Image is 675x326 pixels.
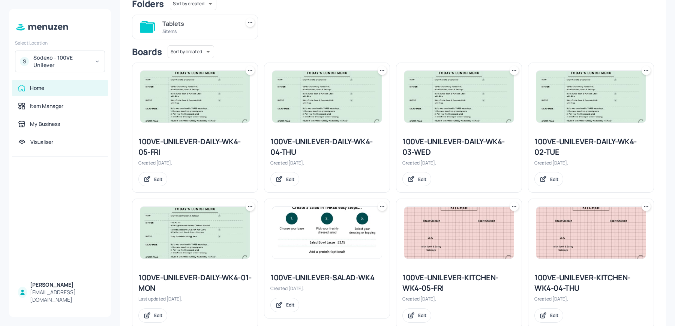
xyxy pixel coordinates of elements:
div: Edit [418,176,426,182]
div: Created [DATE]. [270,285,384,292]
div: My Business [30,120,60,128]
div: [EMAIL_ADDRESS][DOMAIN_NAME] [30,289,102,304]
div: Tablets [162,19,237,28]
div: 100VE-UNILEVER-KITCHEN-WK4-05-FRI [402,272,516,293]
div: Edit [418,312,426,319]
div: Visualiser [30,138,53,146]
div: 100VE-UNILEVER-KITCHEN-WK4-04-THU [534,272,648,293]
img: 2025-08-30-1756546222576n0m0l4jn65j.jpeg [536,207,646,259]
img: 2025-08-31-1756649798365ndgno7gnq6j.jpeg [272,207,382,259]
div: Edit [154,176,162,182]
div: Edit [550,176,558,182]
div: Boards [132,46,162,58]
div: 100VE-UNILEVER-DAILY-WK4-01-MON [138,272,252,293]
div: Sort by created [168,44,214,59]
div: Last updated [DATE]. [138,296,252,302]
div: Edit [154,312,162,319]
div: Created [DATE]. [402,160,516,166]
img: 2025-09-09-1757428317070dkya1uwlze.jpeg [272,71,382,123]
img: 2025-08-30-1756546222576n0m0l4jn65j.jpeg [404,207,514,259]
div: S [20,57,29,66]
div: Edit [286,302,294,308]
div: Item Manager [30,102,63,110]
div: Select Location [15,40,105,46]
div: 100VE-UNILEVER-DAILY-WK4-05-FRI [138,136,252,157]
div: [PERSON_NAME] [30,281,102,289]
div: Created [DATE]. [270,160,384,166]
div: Edit [286,176,294,182]
img: 2025-09-09-1757428317070dkya1uwlze.jpeg [140,71,250,123]
div: 100VE-UNILEVER-DAILY-WK4-04-THU [270,136,384,157]
div: 100VE-UNILEVER-DAILY-WK4-03-WED [402,136,516,157]
img: 2025-09-22-1758537068657a2iygf7xl06.jpeg [140,207,250,259]
div: Created [DATE]. [138,160,252,166]
div: 3 items [162,28,237,34]
div: Edit [550,312,558,319]
div: Created [DATE]. [534,296,648,302]
div: Sodexo - 100VE Unilever [33,54,90,69]
div: 100VE-UNILEVER-SALAD-WK4 [270,272,384,283]
div: Created [DATE]. [534,160,648,166]
div: Home [30,84,44,92]
img: 2025-09-09-1757428317070dkya1uwlze.jpeg [536,71,646,123]
div: Created [DATE]. [402,296,516,302]
div: 100VE-UNILEVER-DAILY-WK4-02-TUE [534,136,648,157]
img: 2025-09-09-1757428317070dkya1uwlze.jpeg [404,71,514,123]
